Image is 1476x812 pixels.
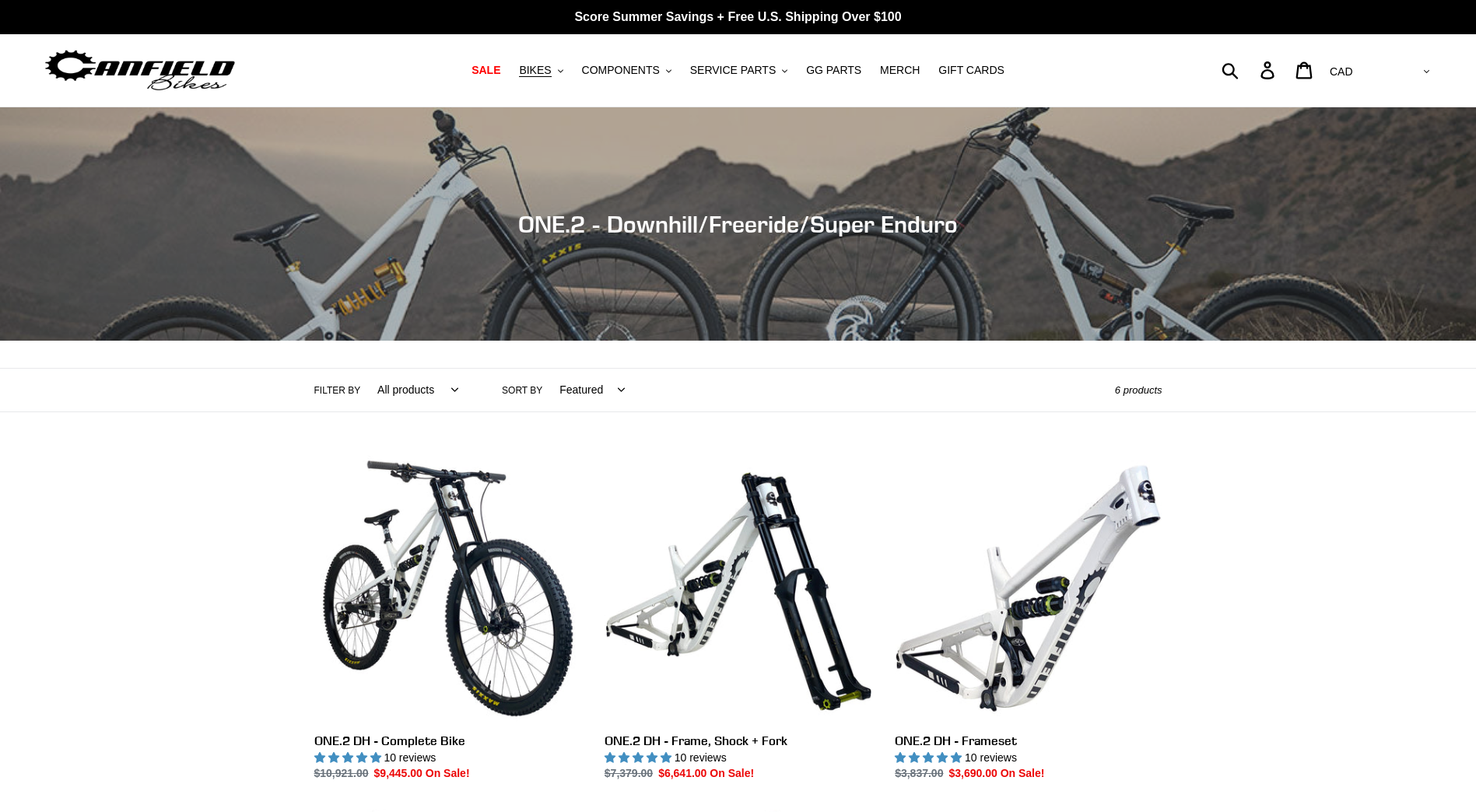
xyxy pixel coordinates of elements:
span: 6 products [1115,384,1162,396]
button: COMPONENTS [574,60,679,81]
input: Search [1230,53,1270,87]
a: MERCH [872,60,927,81]
span: GG PARTS [806,64,861,77]
img: Canfield Bikes [43,46,237,95]
span: ONE.2 - Downhill/Freeride/Super Enduro [518,210,958,238]
a: SALE [464,60,508,81]
span: GIFT CARDS [938,64,1004,77]
a: GG PARTS [798,60,869,81]
span: BIKES [519,64,551,77]
span: COMPONENTS [582,64,660,77]
button: SERVICE PARTS [682,60,795,81]
span: MERCH [880,64,920,77]
span: SALE [472,64,500,77]
a: GIFT CARDS [931,60,1012,81]
label: Filter by [314,383,361,397]
button: BIKES [511,60,570,81]
label: Sort by [502,383,542,397]
span: SERVICE PARTS [690,64,776,77]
